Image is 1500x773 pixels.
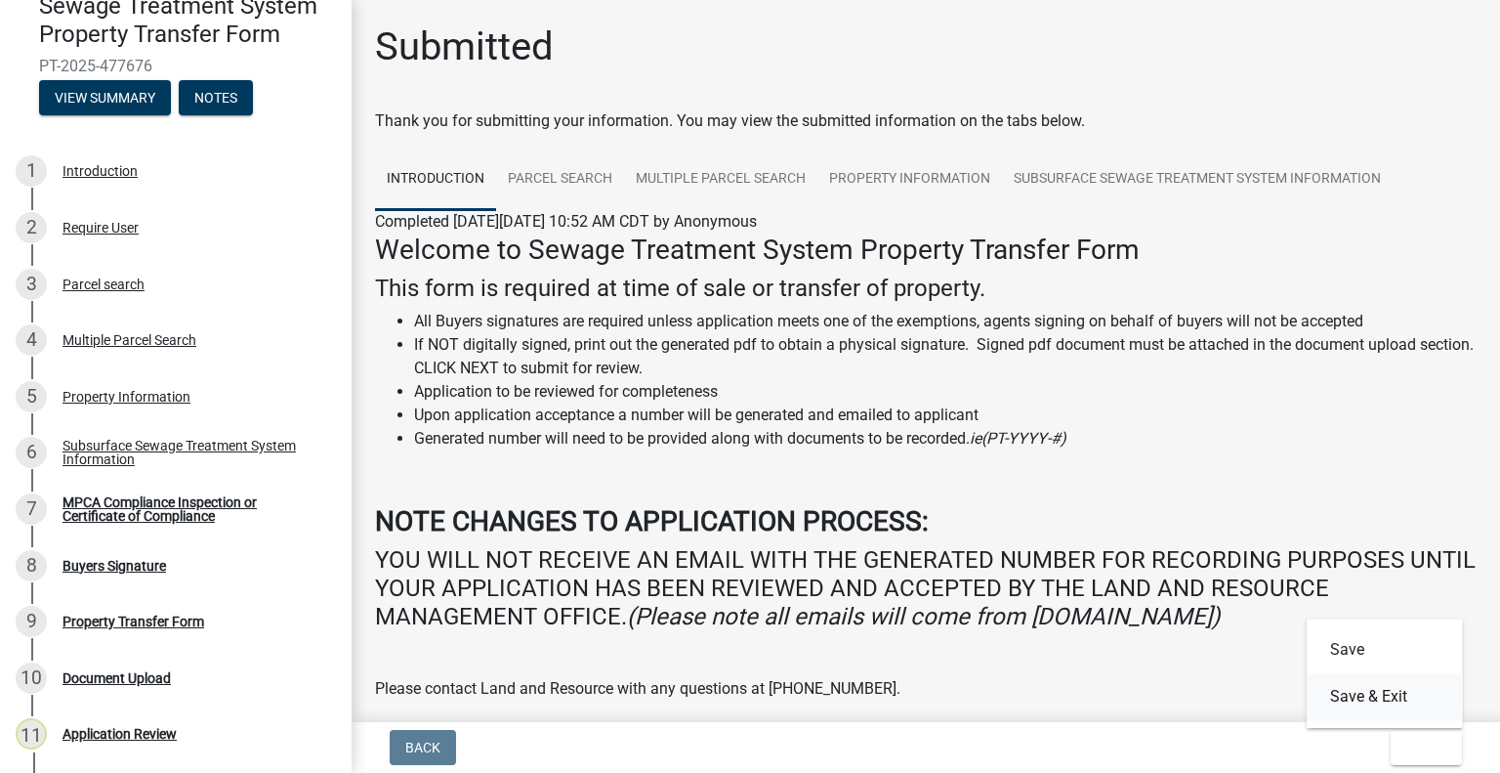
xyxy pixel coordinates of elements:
div: Document Upload [62,671,171,685]
div: Thank you for submitting your information. You may view the submitted information on the tabs below. [375,109,1477,133]
div: 3 [16,269,47,300]
strong: NOTE CHANGES TO APPLICATION PROCESS: [375,505,929,537]
li: If NOT digitally signed, print out the generated pdf to obtain a physical signature. Signed pdf d... [414,333,1477,380]
div: 7 [16,494,47,525]
span: Back [405,740,440,755]
span: Exit [1406,740,1435,755]
button: Notes [179,80,253,115]
div: Property Transfer Form [62,615,204,628]
div: 5 [16,381,47,412]
h3: Welcome to Sewage Treatment System Property Transfer Form [375,234,1477,267]
li: Generated number will need to be provided along with documents to be recorded. [414,427,1477,451]
div: Require User [62,221,139,235]
li: Upon application acceptance a number will be generated and emailed to applicant [414,404,1477,427]
p: Please contact Land and Resource with any questions at [PHONE_NUMBER]. [375,677,1477,701]
span: PT-2025-477676 [39,57,312,75]
wm-modal-confirm: Notes [179,91,253,107]
div: Buyers Signature [62,559,166,573]
i: (Please note all emails will come from [DOMAIN_NAME]) [627,603,1220,630]
div: Parcel search [62,278,145,291]
button: View Summary [39,80,171,115]
button: Back [390,730,456,765]
div: MPCA Compliance Inspection or Certificate of Compliance [62,495,320,523]
div: 8 [16,550,47,581]
wm-modal-confirm: Summary [39,91,171,107]
a: Parcel search [496,149,624,211]
h4: YOU WILL NOT RECEIVE AN EMAIL WITH THE GENERATED NUMBER FOR RECORDING PURPOSES UNTIL YOUR APPLICA... [375,546,1477,630]
li: All Buyers signatures are required unless application meets one of the exemptions, agents signing... [414,310,1477,333]
div: Multiple Parcel Search [62,333,196,347]
h1: Submitted [375,23,554,70]
div: 11 [16,718,47,750]
div: Property Information [62,390,190,404]
a: Introduction [375,149,496,211]
a: Multiple Parcel Search [624,149,817,211]
h4: This form is required at time of sale or transfer of property. [375,275,1477,303]
button: Save & Exit [1307,673,1463,720]
button: Exit [1391,730,1462,765]
div: 9 [16,606,47,637]
div: Application Review [62,727,177,741]
div: 1 [16,155,47,187]
div: Exit [1307,619,1463,728]
div: 4 [16,324,47,356]
a: Property Information [817,149,1002,211]
div: 6 [16,437,47,468]
span: Completed [DATE][DATE] 10:52 AM CDT by Anonymous [375,212,757,231]
li: Application to be reviewed for completeness [414,380,1477,404]
i: ie(PT-YYYY-#) [970,429,1066,448]
div: 10 [16,663,47,694]
div: Subsurface Sewage Treatment System Information [62,439,320,466]
button: Save [1307,626,1463,673]
a: Subsurface Sewage Treatment System Information [1002,149,1393,211]
div: 2 [16,212,47,243]
div: Introduction [62,164,138,178]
